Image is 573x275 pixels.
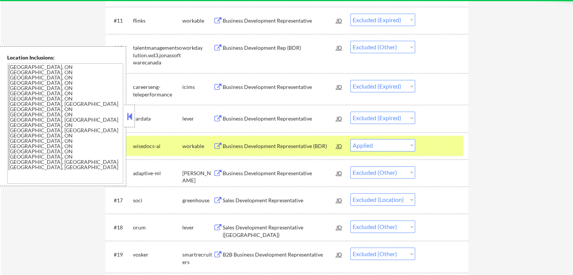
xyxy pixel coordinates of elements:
div: greenhouse [182,197,213,204]
div: wisedocs-ai [133,142,182,150]
div: Business Development Rep (BDR) [223,44,336,52]
div: Business Development Representative [223,83,336,91]
div: #17 [114,197,127,204]
div: B2B Business Development Representative [223,251,336,258]
div: JD [336,14,343,27]
div: #12 [114,44,127,52]
div: smartrecruiters [182,251,213,266]
div: #19 [114,251,127,258]
div: vosker [133,251,182,258]
div: careerseng-teleperformance [133,83,182,98]
div: cardata [133,115,182,122]
div: workday [182,44,213,52]
div: flinks [133,17,182,24]
div: Sales Development Representative [223,197,336,204]
div: Location Inclusions: [7,54,123,61]
div: soci [133,197,182,204]
div: Business Development Representative (BDR) [223,142,336,150]
div: Sales Development Representative ([GEOGRAPHIC_DATA]) [223,224,336,238]
div: Business Development Representative [223,17,336,24]
div: JD [336,80,343,93]
div: adaptive-ml [133,170,182,177]
div: #18 [114,224,127,231]
div: JD [336,220,343,234]
div: icims [182,83,213,91]
div: JD [336,112,343,125]
div: lever [182,224,213,231]
div: lever [182,115,213,122]
div: JD [336,41,343,54]
div: orum [133,224,182,231]
div: JD [336,139,343,153]
div: JD [336,247,343,261]
div: #11 [114,17,127,24]
div: [PERSON_NAME] [182,170,213,184]
div: talentmanagementsolution.wd3.jonassoftwarecanada [133,44,182,66]
div: workable [182,142,213,150]
div: Business Development Representative [223,115,336,122]
div: workable [182,17,213,24]
div: Business Development Representative [223,170,336,177]
div: JD [336,166,343,180]
div: JD [336,193,343,207]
